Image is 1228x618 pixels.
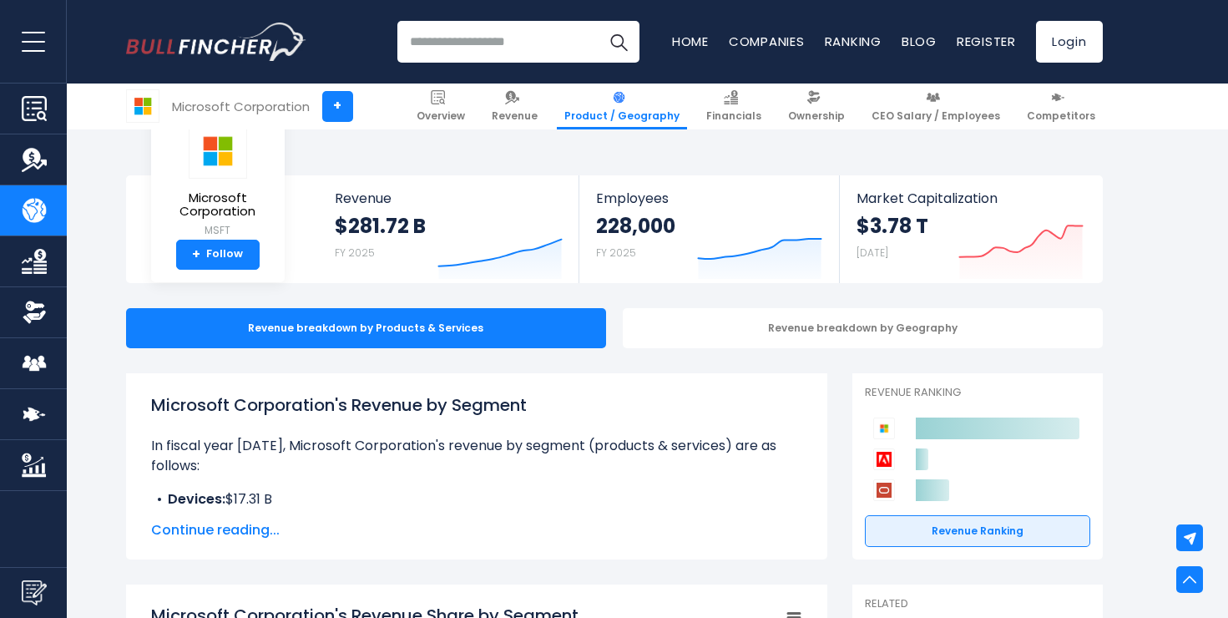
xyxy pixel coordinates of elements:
[699,84,769,129] a: Financials
[729,33,805,50] a: Companies
[873,418,895,439] img: Microsoft Corporation competitors logo
[335,213,426,239] strong: $281.72 B
[873,448,895,470] img: Adobe competitors logo
[902,33,937,50] a: Blog
[557,84,687,129] a: Product / Geography
[151,436,802,476] p: In fiscal year [DATE], Microsoft Corporation's revenue by segment (products & services) are as fo...
[172,97,310,116] div: Microsoft Corporation
[864,84,1008,129] a: CEO Salary / Employees
[840,175,1100,283] a: Market Capitalization $3.78 T [DATE]
[417,109,465,123] span: Overview
[1027,109,1095,123] span: Competitors
[151,393,802,418] h1: Microsoft Corporation's Revenue by Segment
[596,213,675,239] strong: 228,000
[492,109,538,123] span: Revenue
[857,246,888,260] small: [DATE]
[865,515,1090,547] a: Revenue Ranking
[873,479,895,501] img: Oracle Corporation competitors logo
[596,246,636,260] small: FY 2025
[596,190,822,206] span: Employees
[865,597,1090,611] p: Related
[335,246,375,260] small: FY 2025
[672,33,709,50] a: Home
[706,109,761,123] span: Financials
[957,33,1016,50] a: Register
[189,123,247,179] img: MSFT logo
[1019,84,1103,129] a: Competitors
[164,191,271,219] span: Microsoft Corporation
[564,109,680,123] span: Product / Geography
[857,213,928,239] strong: $3.78 T
[781,84,852,129] a: Ownership
[22,300,47,325] img: Ownership
[151,489,802,509] li: $17.31 B
[409,84,473,129] a: Overview
[151,520,802,540] span: Continue reading...
[788,109,845,123] span: Ownership
[598,21,639,63] button: Search
[164,223,271,238] small: MSFT
[872,109,1000,123] span: CEO Salary / Employees
[126,308,606,348] div: Revenue breakdown by Products & Services
[623,308,1103,348] div: Revenue breakdown by Geography
[318,175,579,283] a: Revenue $281.72 B FY 2025
[126,23,306,61] a: Go to homepage
[1036,21,1103,63] a: Login
[857,190,1084,206] span: Market Capitalization
[168,489,225,509] b: Devices:
[335,190,563,206] span: Revenue
[825,33,882,50] a: Ranking
[865,386,1090,400] p: Revenue Ranking
[127,90,159,122] img: MSFT logo
[176,240,260,270] a: +Follow
[484,84,545,129] a: Revenue
[322,91,353,122] a: +
[192,247,200,262] strong: +
[126,23,306,61] img: Bullfincher logo
[164,122,272,240] a: Microsoft Corporation MSFT
[579,175,839,283] a: Employees 228,000 FY 2025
